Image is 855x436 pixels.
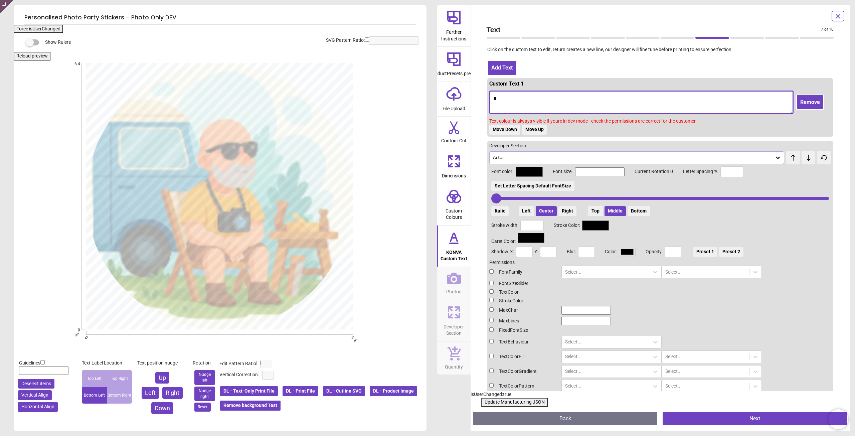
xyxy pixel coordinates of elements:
[107,387,132,404] div: Bottom Right
[796,95,824,110] button: Remove
[489,318,556,324] div: MaxLines
[107,370,132,387] div: Top Right
[489,81,524,87] span: Custom Text 1
[663,412,847,425] button: Next
[437,226,471,267] button: KONVA Custom Text
[194,403,211,412] button: Reset
[441,134,467,144] span: Contour Cut
[491,249,508,255] label: Shadow
[558,206,576,216] button: Right
[445,360,463,371] span: Quantity
[219,400,281,411] button: Remove background Test
[673,168,718,175] span: Letter Spacing %:
[142,387,159,399] button: Left
[18,402,58,412] button: Horizontal Align
[492,155,775,160] div: Actor
[369,386,418,397] button: DL - Product Image
[605,206,626,216] button: Middle
[82,387,107,404] div: Bottom Left
[162,387,183,399] button: Right
[491,166,829,216] div: Font color: Font size: Current Rotation: 0
[481,46,839,53] p: Click on the custom text to edit, return creates a new line, our designer will fine tune before p...
[828,409,848,429] iframe: Brevo live chat
[437,267,471,300] button: Photos
[193,360,217,367] div: Rotation
[219,360,256,367] label: Edit Pattern Ratio
[489,143,831,149] div: Developer Section
[437,117,471,149] button: Contour Cut
[30,38,426,46] div: Show Rulers
[194,387,215,401] button: Nudge right
[322,386,366,397] button: DL - Cutline SVG
[437,300,471,341] button: Developer Section
[491,181,574,191] button: Set Letter Spacing Default FontSize
[693,247,717,257] button: Preset 1
[489,259,831,266] div: Permissions
[489,298,556,304] div: StrokeColor
[437,47,471,82] button: productPresets.preset
[437,5,471,46] button: Further Instructions
[489,269,556,276] div: FontFamily
[24,11,416,25] h5: Personalised Photo Party Stickers - Photo Only DEV
[431,67,477,77] span: productPresets.preset
[437,82,471,117] button: File Upload
[14,52,50,60] button: Reload preview
[82,360,132,367] div: Text Label Location
[491,220,829,231] div: Stroke width: Stroke Color:
[473,412,658,425] button: Back
[487,60,517,76] button: Add Text
[588,206,603,216] button: Top
[151,402,173,414] button: Down
[438,246,470,262] span: KONVA Custom Text
[489,339,556,345] div: TextBehaviour
[437,341,471,375] button: Quantity
[67,61,80,67] span: 6.4
[219,372,258,378] label: Vertical Correction
[137,360,187,367] div: Text position nudge
[18,390,52,400] button: Vertical Align
[219,386,279,397] button: DL - Text-Only Print File
[194,370,215,385] button: Nudge left
[14,25,63,33] button: Force isUserChanged
[519,206,534,216] button: Left
[719,247,743,257] button: Preset 2
[446,285,461,295] span: Photos
[491,247,829,257] div: X: Y: Blur: Color: Opacity:
[489,353,556,360] div: TextColorFill
[442,169,466,179] span: Dimensions
[489,280,556,287] div: FontSizeSlider
[489,289,556,296] div: TextColor
[282,386,319,397] button: DL - Print File
[522,125,547,135] button: Move Up
[536,206,557,216] button: Center
[481,398,548,407] button: Update Manufacturing JSON
[489,368,556,375] div: TextColorGradient
[443,102,465,112] span: File Upload
[489,118,696,124] span: Text colour is always visible if youre in dev mode - check the permissions are correct for the cu...
[489,307,556,314] div: MaxChar
[491,206,509,216] button: Italic
[487,25,821,34] span: Text
[437,184,471,225] button: Custom Colours
[437,149,471,184] button: Dimensions
[438,204,470,221] span: Custom Colours
[489,327,556,334] div: FixedFontSize
[489,125,520,135] button: Move Down
[438,26,470,42] span: Further Instructions
[471,391,850,398] div: isUserChanged: true
[326,37,365,44] label: SVG Pattern Ratio:
[18,379,54,389] button: Deselect items
[82,370,107,387] div: Top Left
[821,27,834,32] span: 7 of 10
[491,233,829,245] div: Caret Color:
[628,206,650,216] button: Bottom
[489,383,556,390] div: TextColorPattern
[19,360,40,366] span: Guidelines
[438,320,470,337] span: Developer Section
[155,372,169,384] button: Up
